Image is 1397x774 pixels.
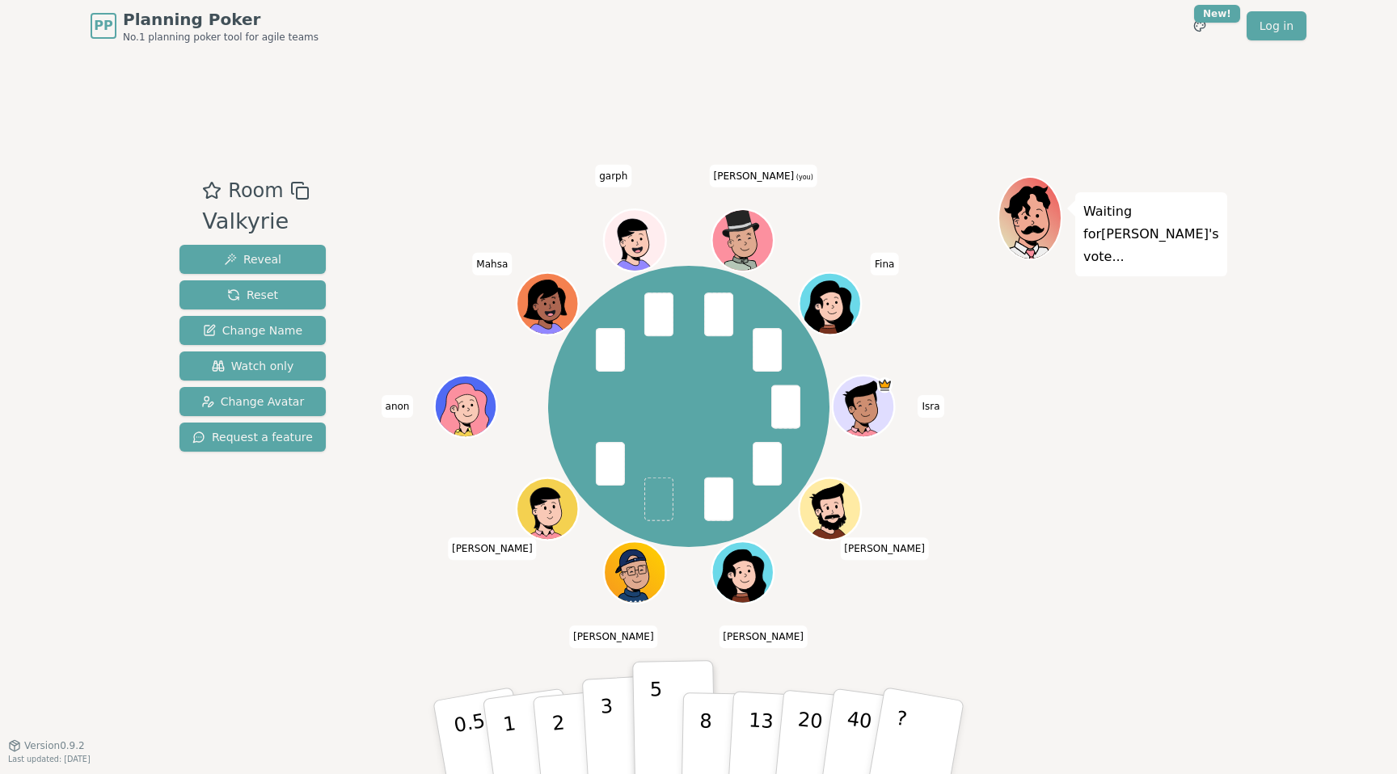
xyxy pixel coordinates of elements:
[179,280,326,309] button: Reset
[212,358,294,374] span: Watch only
[179,423,326,452] button: Request a feature
[94,16,112,36] span: PP
[448,537,537,560] span: Click to change your name
[1083,200,1219,268] p: Waiting for [PERSON_NAME] 's vote...
[8,739,85,752] button: Version0.9.2
[8,755,91,763] span: Last updated: [DATE]
[876,377,892,393] span: Isra is the host
[202,205,309,238] div: Valkyrie
[1247,11,1306,40] a: Log in
[710,165,817,187] span: Click to change your name
[179,245,326,274] button: Reveal
[595,165,631,187] span: Click to change your name
[24,739,85,752] span: Version 0.9.2
[192,429,313,445] span: Request a feature
[203,322,302,339] span: Change Name
[227,287,278,303] span: Reset
[228,176,283,205] span: Room
[224,251,281,267] span: Reveal
[123,8,319,31] span: Planning Poker
[472,253,512,276] span: Click to change your name
[840,537,929,560] span: Click to change your name
[650,678,664,765] p: 5
[179,316,326,345] button: Change Name
[1185,11,1214,40] button: New!
[382,395,414,418] span: Click to change your name
[179,351,326,381] button: Watch only
[179,387,326,416] button: Change Avatar
[918,395,943,418] span: Click to change your name
[202,176,222,205] button: Add as favourite
[201,393,305,410] span: Change Avatar
[1194,5,1240,23] div: New!
[123,31,319,44] span: No.1 planning poker tool for agile teams
[569,625,658,648] span: Click to change your name
[871,253,898,276] span: Click to change your name
[794,174,813,181] span: (you)
[91,8,319,44] a: PPPlanning PokerNo.1 planning poker tool for agile teams
[713,212,771,270] button: Click to change your avatar
[719,625,808,648] span: Click to change your name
